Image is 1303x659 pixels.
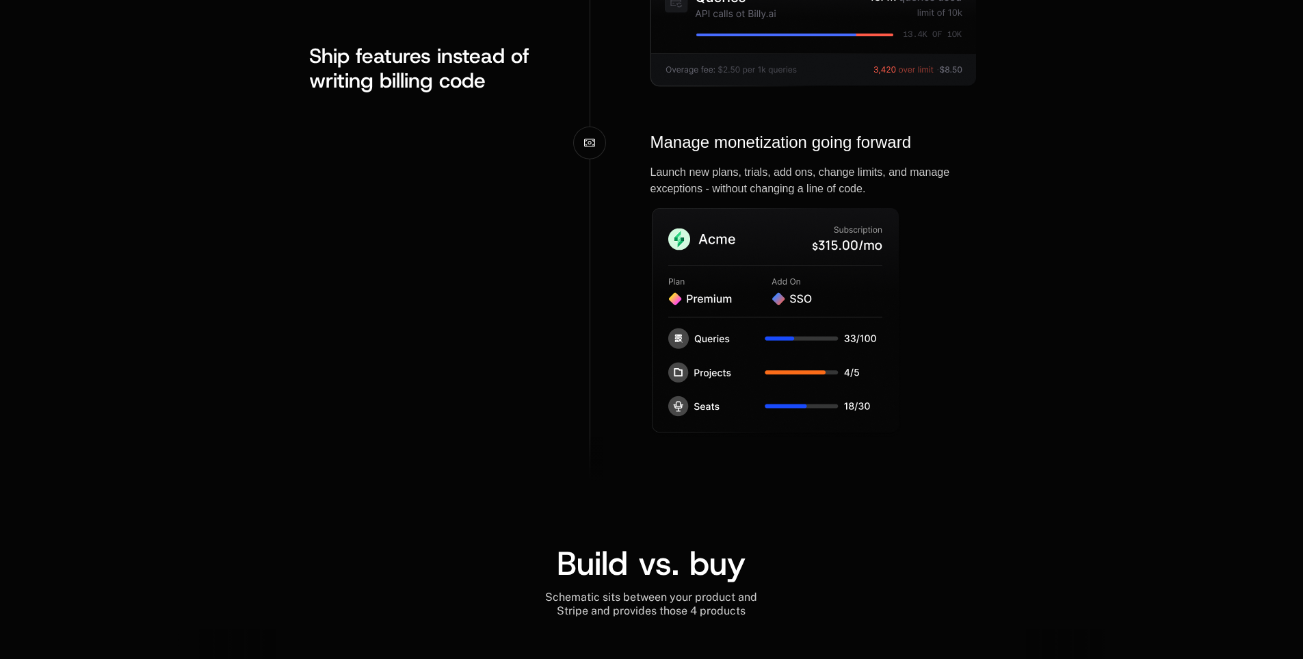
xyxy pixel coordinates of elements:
[545,591,757,618] div: Schematic sits between your product and Stripe and provides those 4 products
[557,541,746,585] span: Build vs. buy
[650,164,993,197] div: Launch new plans, trials, add ons, change limits, and manage exceptions - without changing a line...
[650,208,901,437] img: Manage monetization going forward
[650,131,993,153] div: Manage monetization going forward
[309,42,529,94] span: Ship features instead of writing billing code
